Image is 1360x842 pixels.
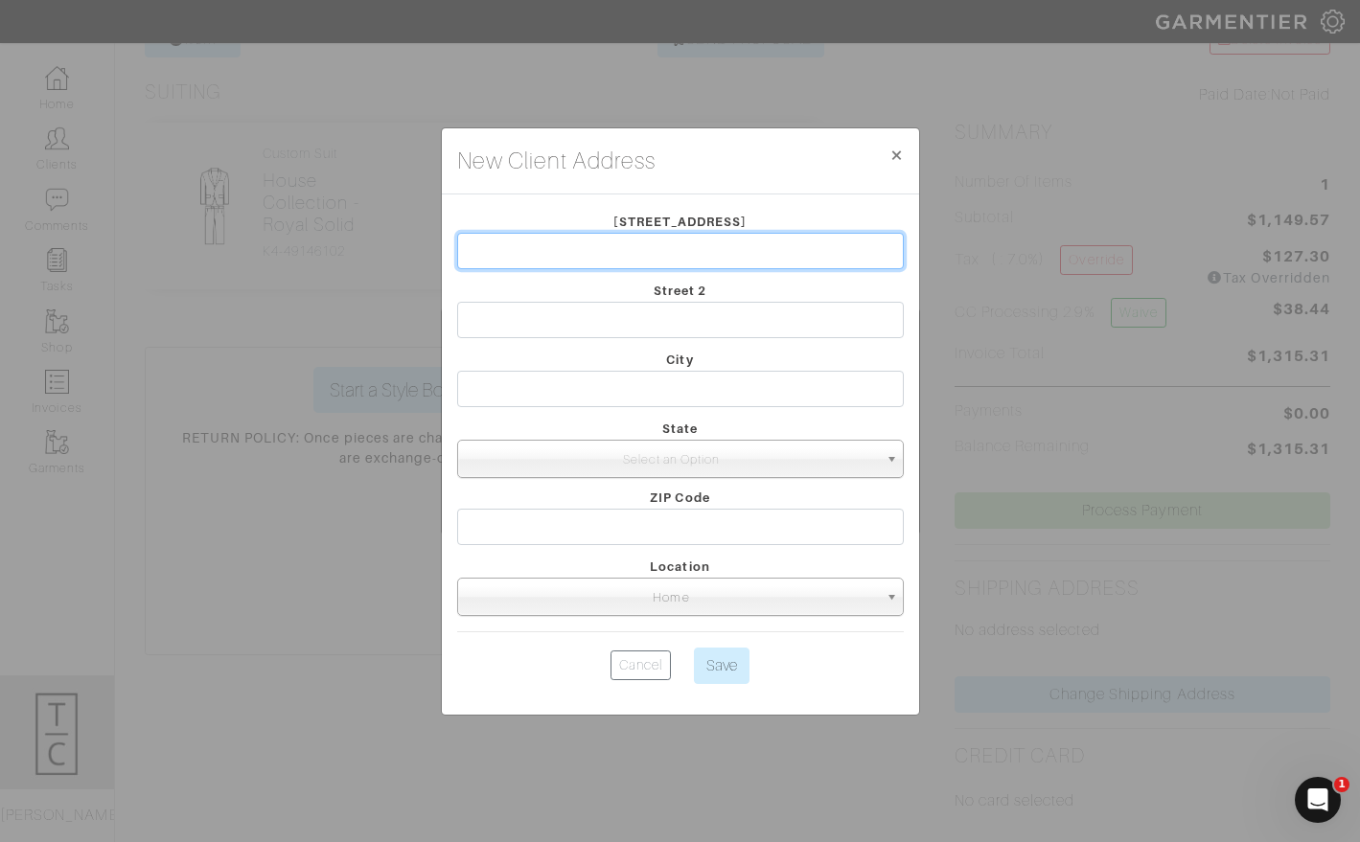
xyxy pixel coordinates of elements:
h4: New Client Address [457,144,657,178]
span: ZIP Code [650,490,709,505]
span: Street 2 [654,284,706,298]
span: 1 [1334,777,1349,792]
span: Location [650,559,709,574]
iframe: Intercom live chat [1295,777,1341,823]
span: Select an Option [466,441,878,479]
span: City [666,353,693,367]
span: [STREET_ADDRESS] [613,215,748,229]
a: Cancel [611,650,671,680]
span: Home [466,579,878,617]
input: Save [694,648,749,684]
span: State [662,421,698,436]
span: × [889,142,904,168]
